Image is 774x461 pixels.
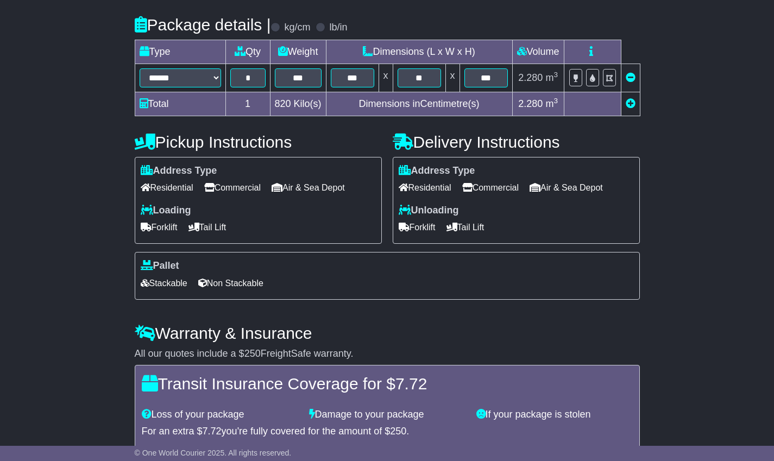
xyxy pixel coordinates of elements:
span: 820 [275,98,291,109]
span: m [545,72,558,83]
span: Stackable [141,275,187,292]
td: Type [135,40,225,64]
label: Address Type [141,165,217,177]
td: Total [135,92,225,116]
td: Dimensions (L x W x H) [326,40,512,64]
sup: 3 [553,97,558,105]
span: Tail Lift [188,219,226,236]
td: 1 [225,92,270,116]
h4: Package details | [135,16,271,34]
span: m [545,98,558,109]
div: If your package is stolen [471,409,638,421]
label: lb/in [329,22,347,34]
h4: Delivery Instructions [393,133,640,151]
span: © One World Courier 2025. All rights reserved. [135,449,292,457]
span: 250 [390,426,406,437]
td: Qty [225,40,270,64]
span: Air & Sea Depot [272,179,345,196]
span: 2.280 [518,98,543,109]
label: kg/cm [284,22,310,34]
div: For an extra $ you're fully covered for the amount of $ . [142,426,633,438]
span: Tail Lift [446,219,484,236]
label: Pallet [141,260,179,272]
h4: Transit Insurance Coverage for $ [142,375,633,393]
span: 250 [244,348,261,359]
span: 7.72 [395,375,427,393]
div: Loss of your package [136,409,304,421]
a: Add new item [626,98,635,109]
span: Commercial [462,179,519,196]
td: x [379,64,393,92]
span: Residential [141,179,193,196]
td: Dimensions in Centimetre(s) [326,92,512,116]
td: Weight [270,40,326,64]
span: Commercial [204,179,261,196]
label: Address Type [399,165,475,177]
h4: Warranty & Insurance [135,324,640,342]
span: Forklift [399,219,436,236]
span: 2.280 [518,72,543,83]
label: Loading [141,205,191,217]
label: Unloading [399,205,459,217]
td: x [445,64,460,92]
div: All our quotes include a $ FreightSafe warranty. [135,348,640,360]
span: Non Stackable [198,275,263,292]
h4: Pickup Instructions [135,133,382,151]
span: Forklift [141,219,178,236]
td: Volume [512,40,564,64]
sup: 3 [553,71,558,79]
div: Damage to your package [304,409,471,421]
span: Residential [399,179,451,196]
span: 7.72 [203,426,222,437]
td: Kilo(s) [270,92,326,116]
a: Remove this item [626,72,635,83]
span: Air & Sea Depot [530,179,603,196]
